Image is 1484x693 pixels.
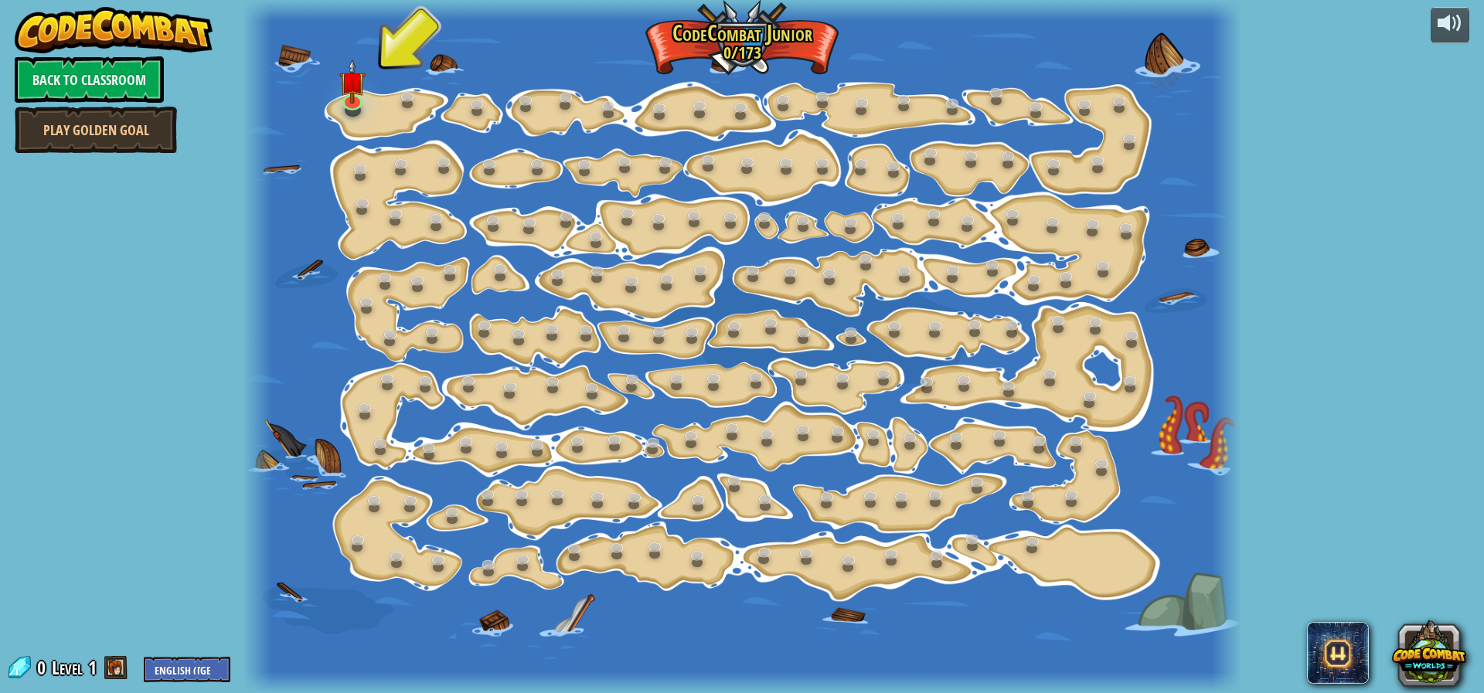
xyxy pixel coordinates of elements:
[15,7,213,53] img: CodeCombat - Learn how to code by playing a game
[52,655,83,681] span: Level
[37,655,50,680] span: 0
[15,107,177,153] a: Play Golden Goal
[1431,7,1469,43] button: Adjust volume
[88,655,97,680] span: 1
[340,59,366,104] img: level-banner-unstarted.png
[15,56,164,103] a: Back to Classroom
